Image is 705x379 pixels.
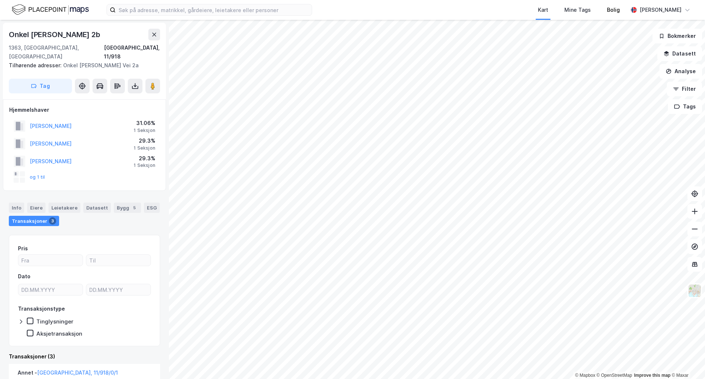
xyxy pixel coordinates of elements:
[86,284,151,295] input: DD.MM.YYYY
[36,330,82,337] div: Aksjetransaksjon
[9,61,154,70] div: Onkel [PERSON_NAME] Vei 2a
[564,6,591,14] div: Mine Tags
[49,217,56,225] div: 3
[134,162,155,168] div: 1 Seksjon
[116,4,312,15] input: Søk på adresse, matrikkel, gårdeiere, leietakere eller personer
[9,216,59,226] div: Transaksjoner
[114,203,141,213] div: Bygg
[134,128,155,133] div: 1 Seksjon
[18,304,65,313] div: Transaksjonstype
[659,64,702,79] button: Analyse
[9,352,160,361] div: Transaksjoner (3)
[83,203,111,213] div: Datasett
[12,3,89,16] img: logo.f888ab2527a4732fd821a326f86c7f29.svg
[538,6,548,14] div: Kart
[9,43,104,61] div: 1363, [GEOGRAPHIC_DATA], [GEOGRAPHIC_DATA]
[48,203,80,213] div: Leietakere
[36,318,73,325] div: Tinglysninger
[688,284,702,298] img: Z
[18,244,28,253] div: Pris
[144,203,160,213] div: ESG
[18,284,83,295] input: DD.MM.YYYY
[652,29,702,43] button: Bokmerker
[9,79,72,93] button: Tag
[18,272,30,281] div: Dato
[597,373,632,378] a: OpenStreetMap
[27,203,46,213] div: Eiere
[575,373,595,378] a: Mapbox
[657,46,702,61] button: Datasett
[134,145,155,151] div: 1 Seksjon
[634,373,670,378] a: Improve this map
[9,62,63,68] span: Tilhørende adresser:
[37,369,118,376] a: [GEOGRAPHIC_DATA], 11/918/0/1
[134,119,155,128] div: 31.06%
[9,29,102,40] div: Onkel [PERSON_NAME] 2b
[134,136,155,145] div: 29.3%
[18,255,83,266] input: Fra
[134,154,155,163] div: 29.3%
[668,344,705,379] iframe: Chat Widget
[104,43,160,61] div: [GEOGRAPHIC_DATA], 11/918
[86,255,151,266] input: Til
[640,6,681,14] div: [PERSON_NAME]
[607,6,620,14] div: Bolig
[667,82,702,96] button: Filter
[9,203,24,213] div: Info
[668,99,702,114] button: Tags
[131,204,138,211] div: 5
[9,106,160,114] div: Hjemmelshaver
